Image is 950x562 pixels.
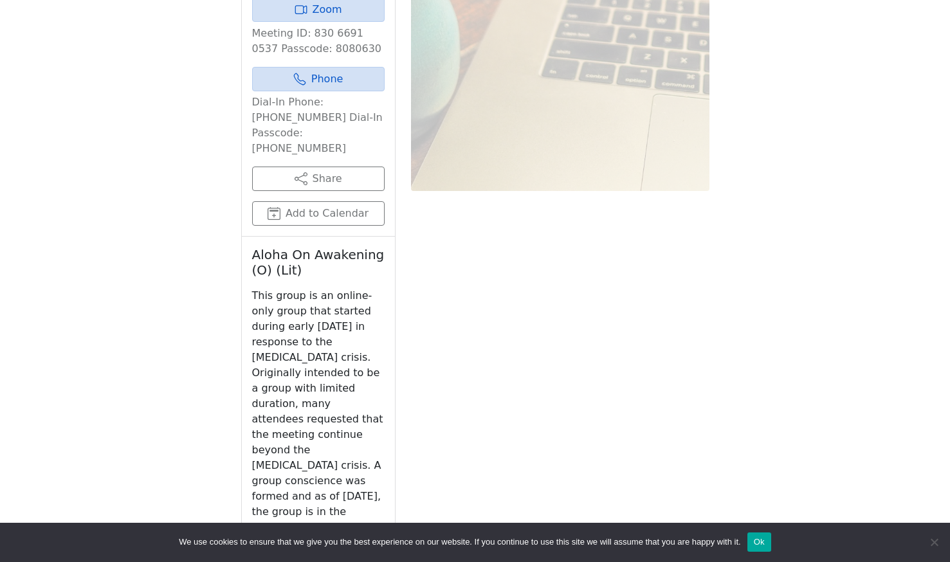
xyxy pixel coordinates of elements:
a: Phone [252,67,385,91]
p: Dial-In Phone: [PHONE_NUMBER] Dial-In Passcode: [PHONE_NUMBER] [252,95,385,156]
span: No [927,536,940,548]
p: Meeting ID: 830 6691 0537 Passcode: 8080630 [252,26,385,57]
h2: Aloha On Awakening (O) (Lit) [252,247,385,278]
span: We use cookies to ensure that we give you the best experience on our website. If you continue to ... [179,536,740,548]
button: Ok [747,532,771,552]
button: Add to Calendar [252,201,385,226]
button: Share [252,167,385,191]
